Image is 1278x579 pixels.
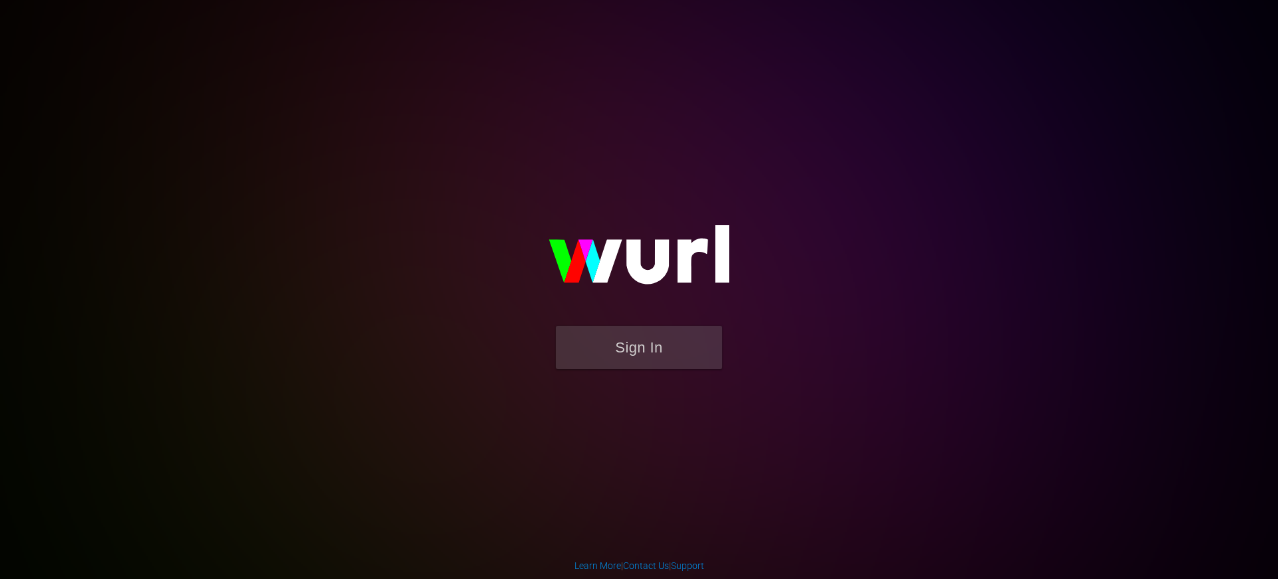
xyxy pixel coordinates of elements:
a: Learn More [574,560,621,571]
img: wurl-logo-on-black-223613ac3d8ba8fe6dc639794a292ebdb59501304c7dfd60c99c58986ef67473.svg [506,197,772,326]
div: | | [574,559,704,572]
button: Sign In [556,326,722,369]
a: Contact Us [623,560,669,571]
a: Support [671,560,704,571]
